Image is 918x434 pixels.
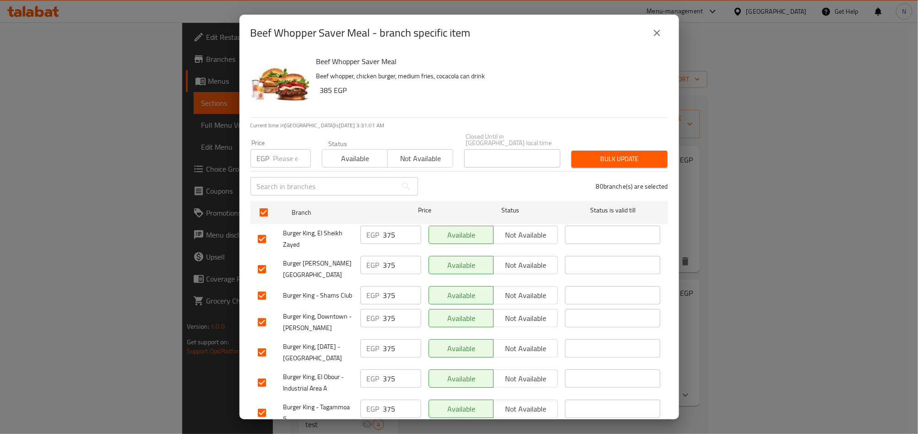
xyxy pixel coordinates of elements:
span: Available [433,228,490,242]
button: Available [429,339,494,358]
button: Available [429,286,494,304]
input: Please enter price [383,226,421,244]
input: Please enter price [383,309,421,327]
span: Status is valid till [565,205,660,216]
p: 80 branche(s) are selected [596,182,668,191]
span: Burger King, El Obour - Industrial Area A [283,371,353,394]
input: Please enter price [383,369,421,388]
p: Current time in [GEOGRAPHIC_DATA] is [DATE] 3:31:01 AM [250,121,668,130]
p: EGP [367,403,380,414]
span: Not available [497,342,554,355]
span: Available [433,312,490,325]
span: Available [433,402,490,416]
button: Not available [493,400,558,418]
button: Not available [493,309,558,327]
button: Available [429,309,494,327]
button: Bulk update [571,151,668,168]
span: Available [326,152,384,165]
p: Beef whopper, chicken burger, medium fries, cocacola can drink [316,71,661,82]
button: Not available [493,339,558,358]
button: Available [429,369,494,388]
button: Not available [493,286,558,304]
button: Available [429,400,494,418]
span: Not available [497,402,554,416]
button: Not available [493,226,558,244]
span: Burger King, [DATE] - [GEOGRAPHIC_DATA] [283,341,353,364]
input: Please enter price [273,149,311,168]
button: Available [322,149,388,168]
button: close [646,22,668,44]
span: Price [394,205,455,216]
span: Burger King - Tagammoa 5 [283,401,353,424]
input: Please enter price [383,339,421,358]
button: Available [429,256,494,274]
p: EGP [367,290,380,301]
button: Not available [387,149,453,168]
span: Not available [497,289,554,302]
span: Not available [497,228,554,242]
span: Available [433,342,490,355]
span: Not available [497,372,554,385]
h6: 385 EGP [320,84,661,97]
p: EGP [367,373,380,384]
p: EGP [367,229,380,240]
span: Available [433,259,490,272]
span: Burger King, Downtown - [PERSON_NAME] [283,311,353,334]
span: Available [433,289,490,302]
p: EGP [367,313,380,324]
p: EGP [367,260,380,271]
img: Beef Whopper Saver Meal [250,55,309,114]
input: Please enter price [383,256,421,274]
span: Not available [391,152,450,165]
span: Not available [497,312,554,325]
button: Available [429,226,494,244]
button: Not available [493,369,558,388]
button: Not available [493,256,558,274]
span: Branch [292,207,387,218]
input: Please enter price [383,286,421,304]
p: EGP [367,343,380,354]
span: Bulk update [579,153,660,165]
span: Status [462,205,558,216]
input: Search in branches [250,177,397,195]
span: Burger King - Shams Club [283,290,353,301]
h6: Beef Whopper Saver Meal [316,55,661,68]
span: Not available [497,259,554,272]
input: Please enter price [383,400,421,418]
span: Burger [PERSON_NAME][GEOGRAPHIC_DATA] [283,258,353,281]
span: Available [433,372,490,385]
span: Burger King, El Sheikh Zayed [283,228,353,250]
p: EGP [257,153,270,164]
h2: Beef Whopper Saver Meal - branch specific item [250,26,471,40]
